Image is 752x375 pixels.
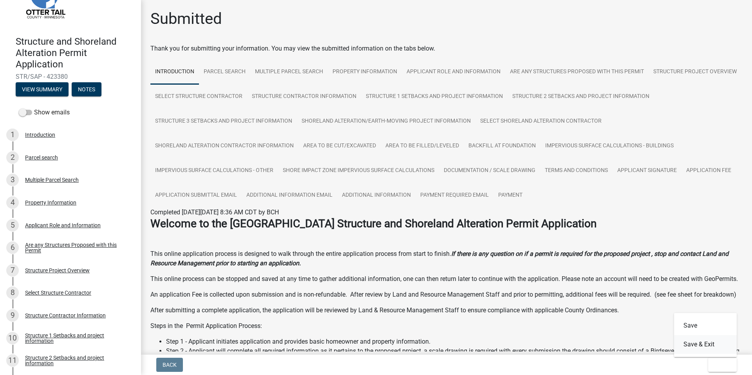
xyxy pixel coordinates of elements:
div: Structure 2 Setbacks and project information [25,355,128,366]
div: 4 [6,196,19,209]
label: Show emails [19,108,70,117]
button: View Summary [16,82,69,96]
a: Area to be Filled/Leveled [381,134,464,159]
p: After submitting a complete application, the application will be reviewed by Land & Resource Mana... [150,306,743,315]
div: 2 [6,151,19,164]
div: Are any Structures Proposed with this Permit [25,242,128,253]
a: Application Fee [681,158,736,183]
button: Notes [72,82,101,96]
a: Structure 3 Setbacks and project information [150,109,297,134]
a: Additional Information [337,183,416,208]
li: Step 1 - Applicant initiates application and provides basic homeowner and property information. [166,337,743,346]
span: STR/SAP - 423380 [16,73,125,80]
span: Exit [714,362,726,368]
div: Structure Project Overview [25,268,90,273]
a: Applicant Role and Information [402,60,505,85]
a: Introduction [150,60,199,85]
a: Multiple Parcel Search [250,60,328,85]
a: Structure Project Overview [649,60,741,85]
a: Additional Information Email [242,183,337,208]
div: Exit [674,313,737,357]
a: Structure Contractor Information [247,84,361,109]
a: Shoreland Alteration Contractor Information [150,134,298,159]
a: Parcel search [199,60,250,85]
a: Documentation / Scale Drawing [439,158,540,183]
div: 11 [6,354,19,367]
li: Step 2 - Applicant will complete all required information as it pertains to the proposed project,... [166,346,743,375]
a: Applicant Signature [613,158,681,183]
div: Thank you for submitting your information. You may view the submitted information on the tabs below. [150,44,743,53]
h4: Structure and Shoreland Alteration Permit Application [16,36,135,70]
a: Payment [493,183,527,208]
div: Introduction [25,132,55,138]
a: Backfill at foundation [464,134,540,159]
h1: Submitted [150,9,222,28]
div: 8 [6,286,19,299]
div: Property Information [25,200,76,205]
div: 5 [6,219,19,232]
div: Structure 1 Setbacks and project information [25,333,128,344]
p: This online application process is designed to walk through the entire application process from s... [150,249,743,268]
button: Exit [708,358,737,372]
a: Shore Impact Zone Impervious Surface Calculations [278,158,439,183]
a: Structure 2 Setbacks and project information [508,84,654,109]
a: Terms and Conditions [540,158,613,183]
strong: If there is any question on if a permit is required for the proposed project , stop and contact L... [150,250,728,267]
div: Applicant Role and Information [25,223,101,228]
p: Steps in the Permit Application Process: [150,321,743,331]
div: Multiple Parcel Search [25,177,79,183]
div: 3 [6,174,19,186]
a: Structure 1 Setbacks and project information [361,84,508,109]
div: 7 [6,264,19,277]
a: Select Structure Contractor [150,84,247,109]
div: 10 [6,332,19,344]
div: Select Structure Contractor [25,290,91,295]
wm-modal-confirm: Summary [16,87,69,93]
div: Parcel search [25,155,58,160]
div: 9 [6,309,19,322]
a: Are any Structures Proposed with this Permit [505,60,649,85]
a: Impervious Surface Calculations - Other [150,158,278,183]
wm-modal-confirm: Notes [72,87,101,93]
a: Application Submittal Email [150,183,242,208]
a: Area to be Cut/Excavated [298,134,381,159]
button: Back [156,358,183,372]
span: Back [163,362,177,368]
a: Select Shoreland Alteration contractor [475,109,606,134]
div: 6 [6,241,19,254]
button: Save [674,316,737,335]
a: Property Information [328,60,402,85]
div: Structure Contractor Information [25,313,106,318]
a: Impervious Surface Calculations - Buildings [540,134,678,159]
a: Shoreland Alteration/Earth-Moving Project Information [297,109,475,134]
button: Save & Exit [674,335,737,354]
a: Payment Required Email [416,183,493,208]
p: This online process can be stopped and saved at any time to gather additional information, one ca... [150,274,743,284]
strong: Welcome to the [GEOGRAPHIC_DATA] Structure and Shoreland Alteration Permit Application [150,217,597,230]
span: Completed [DATE][DATE] 8:36 AM CDT by BCH [150,208,279,216]
p: An application Fee is collected upon submission and is non-refundable. After review by Land and R... [150,290,743,299]
div: 1 [6,129,19,141]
